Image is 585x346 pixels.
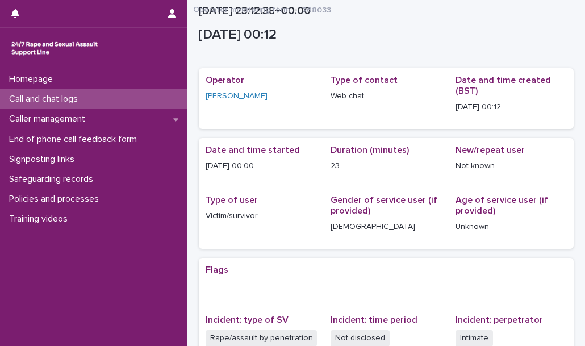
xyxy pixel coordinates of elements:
a: [PERSON_NAME] [206,90,268,102]
span: Incident: perpetrator [456,315,543,324]
p: Unknown [456,221,567,233]
span: Gender of service user (if provided) [331,195,437,215]
p: Safeguarding records [5,174,102,185]
p: Training videos [5,214,77,224]
p: End of phone call feedback form [5,134,146,145]
p: Caller management [5,114,94,124]
span: Type of contact [331,76,398,85]
p: [DATE] 00:12 [456,101,567,113]
span: Incident: type of SV [206,315,289,324]
span: Incident: time period [331,315,417,324]
p: Web chat [331,90,442,102]
p: Signposting links [5,154,83,165]
span: Date and time started [206,145,300,155]
p: Homepage [5,74,62,85]
span: Duration (minutes) [331,145,409,155]
p: [DATE] 00:12 [199,27,569,43]
span: Type of user [206,195,258,205]
p: [DATE] 00:00 [206,160,317,172]
p: 268033 [302,3,331,15]
p: Not known [456,160,567,172]
p: - [206,280,567,292]
span: Flags [206,265,228,274]
p: 23 [331,160,442,172]
p: [DEMOGRAPHIC_DATA] [331,221,442,233]
span: Age of service user (if provided) [456,195,548,215]
span: Date and time created (BST) [456,76,551,95]
span: Operator [206,76,244,85]
img: rhQMoQhaT3yELyF149Cw [9,37,100,60]
p: Policies and processes [5,194,108,205]
a: Operator monitoring form [193,2,290,15]
p: Victim/survivor [206,210,317,222]
span: New/repeat user [456,145,525,155]
p: Call and chat logs [5,94,87,105]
